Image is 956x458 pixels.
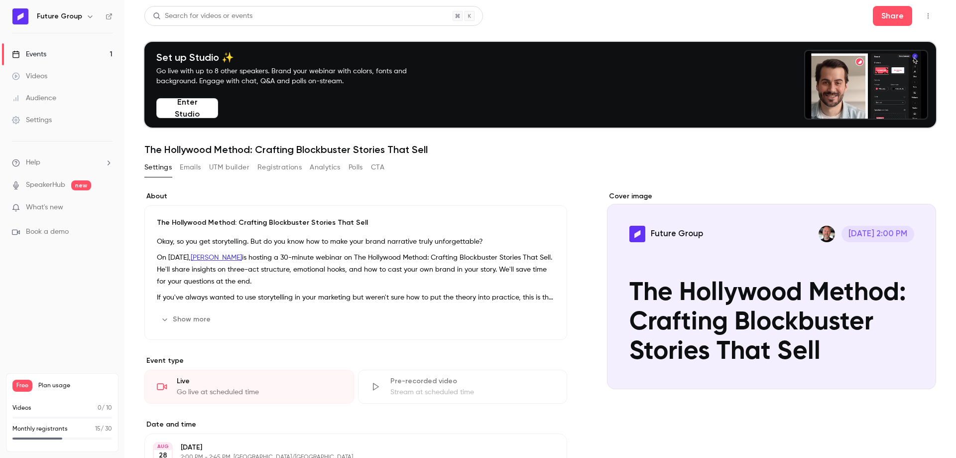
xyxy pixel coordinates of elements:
[37,11,82,21] h6: Future Group
[98,404,112,413] p: / 10
[12,49,46,59] div: Events
[157,252,555,288] p: On [DATE], is hosting a 30-minute webinar on The Hollywood Method: Crafting Blockbuster Stories T...
[12,157,113,168] li: help-dropdown-opener
[95,425,112,434] p: / 30
[26,157,40,168] span: Help
[607,191,936,201] label: Cover image
[349,159,363,175] button: Polls
[12,115,52,125] div: Settings
[38,382,112,390] span: Plan usage
[157,311,217,327] button: Show more
[257,159,302,175] button: Registrations
[177,376,342,386] div: Live
[181,443,514,453] p: [DATE]
[95,426,101,432] span: 15
[156,66,430,86] p: Go live with up to 8 other speakers. Brand your webinar with colors, fonts and background. Engage...
[98,405,102,411] span: 0
[873,6,912,26] button: Share
[144,159,172,175] button: Settings
[157,236,555,248] p: Okay, so you get storytelling. But do you know how to make your brand narrative truly unforgettable?
[12,425,68,434] p: Monthly registrants
[180,159,201,175] button: Emails
[371,159,384,175] button: CTA
[12,71,47,81] div: Videos
[156,98,218,118] button: Enter Studio
[144,420,567,430] label: Date and time
[26,180,65,190] a: SpeakerHub
[310,159,341,175] button: Analytics
[358,370,568,404] div: Pre-recorded videoStream at scheduled time
[12,404,31,413] p: Videos
[144,370,354,404] div: LiveGo live at scheduled time
[390,376,555,386] div: Pre-recorded video
[12,8,28,24] img: Future Group
[154,443,172,450] div: AUG
[144,144,936,155] h1: The Hollywood Method: Crafting Blockbuster Stories That Sell
[12,93,56,103] div: Audience
[71,180,91,190] span: new
[144,356,567,366] p: Event type
[26,227,69,237] span: Book a demo
[153,11,252,21] div: Search for videos or events
[209,159,249,175] button: UTM builder
[156,51,430,63] h4: Set up Studio ✨
[607,191,936,389] section: Cover image
[144,191,567,201] label: About
[157,218,555,228] p: The Hollywood Method: Crafting Blockbuster Stories That Sell
[177,387,342,397] div: Go live at scheduled time
[390,387,555,397] div: Stream at scheduled time
[157,292,555,304] p: If you've always wanted to use storytelling in your marketing but weren't sure how to put the the...
[26,202,63,213] span: What's new
[191,254,242,261] a: [PERSON_NAME]
[12,380,32,392] span: Free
